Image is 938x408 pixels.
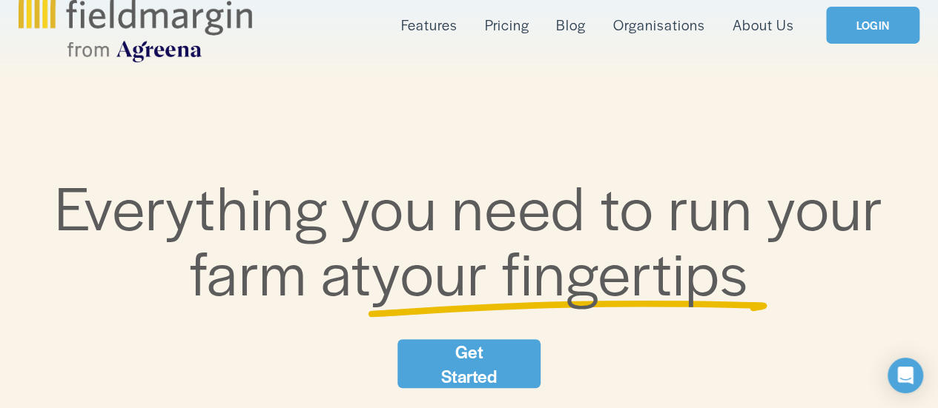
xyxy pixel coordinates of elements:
a: Pricing [484,13,529,37]
span: Features [401,15,458,36]
span: Everything you need to run your farm at [55,164,898,312]
a: Blog [556,13,586,37]
span: your fingertips [371,229,749,313]
a: About Us [733,13,794,37]
a: Get Started [397,339,541,388]
div: Open Intercom Messenger [888,358,923,393]
a: LOGIN [826,7,919,44]
a: folder dropdown [401,13,458,37]
a: Organisations [613,13,705,37]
